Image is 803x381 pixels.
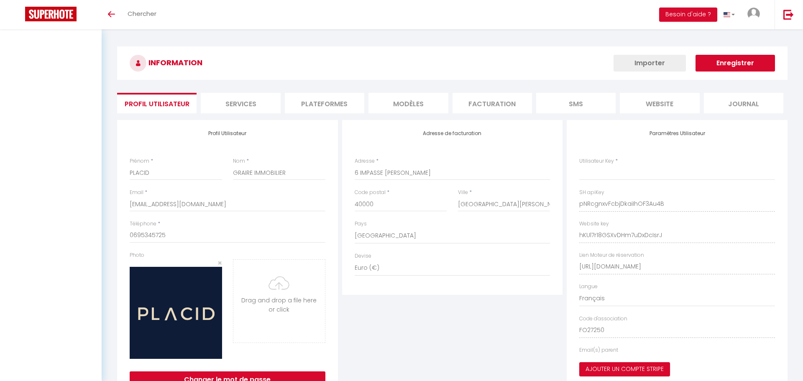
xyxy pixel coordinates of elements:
label: Ville [458,189,468,197]
img: ... [747,8,760,20]
h4: Profil Utilisateur [130,130,325,136]
h4: Paramètres Utilisateur [579,130,775,136]
li: Facturation [453,93,532,113]
label: SH apiKey [579,189,604,197]
li: Journal [704,93,783,113]
li: SMS [536,93,616,113]
label: Téléphone [130,220,156,228]
li: Profil Utilisateur [117,93,197,113]
h3: INFORMATION [117,46,788,80]
img: logout [783,9,794,20]
label: Code postal [355,189,386,197]
label: Email [130,189,143,197]
label: Devise [355,252,371,260]
label: Adresse [355,157,375,165]
li: website [620,93,699,113]
label: Prénom [130,157,149,165]
li: Services [201,93,280,113]
label: Utilisateur Key [579,157,614,165]
label: Langue [579,283,598,291]
label: Email(s) parent [579,346,618,354]
label: Photo [130,251,144,259]
span: × [217,258,222,268]
button: Ajouter un compte Stripe [579,362,670,376]
label: Nom [233,157,245,165]
button: Importer [614,55,686,72]
img: 16650611926049.png [130,267,222,359]
label: Pays [355,220,367,228]
li: MODÈLES [368,93,448,113]
li: Plateformes [285,93,364,113]
button: Besoin d'aide ? [659,8,717,22]
span: Chercher [128,9,156,18]
label: Lien Moteur de réservation [579,251,644,259]
button: Close [217,259,222,267]
h4: Adresse de facturation [355,130,550,136]
button: Enregistrer [696,55,775,72]
label: Code d'association [579,315,627,323]
img: Super Booking [25,7,77,21]
label: Website key [579,220,609,228]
